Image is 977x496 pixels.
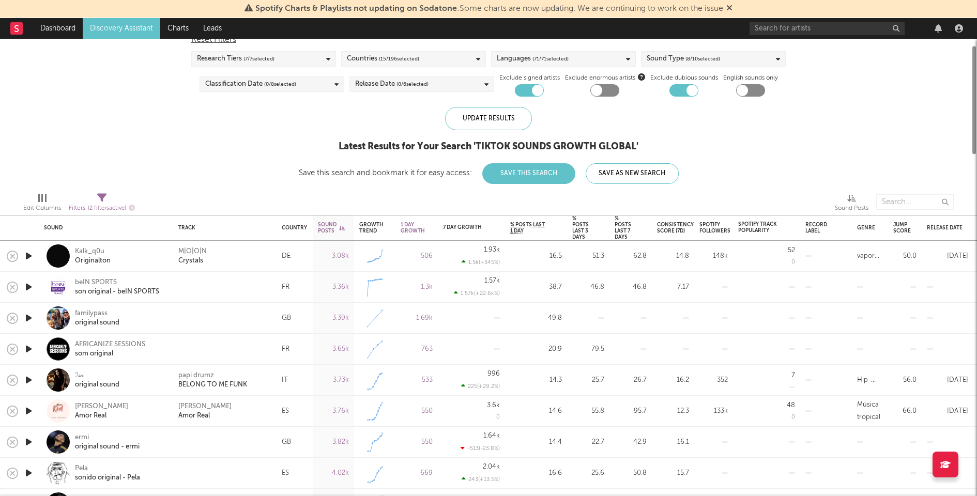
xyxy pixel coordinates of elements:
div: AFRICANIZE SESSIONS [75,340,145,349]
div: Reset Filters [191,34,786,46]
div: beIN SPORTS [75,278,159,287]
div: Save this search and bookmark it for easy access: [299,169,679,177]
div: Jump Score [893,222,911,234]
div: BELONG TO ME FUNK [178,380,247,390]
div: Record Label [805,222,831,234]
div: original sound [75,380,119,390]
a: Discovery Assistant [83,18,160,39]
a: Charts [160,18,196,39]
div: 3.08k [318,250,349,262]
div: 1.64k [483,432,500,439]
div: son original - beIN SPORTS [75,287,159,297]
button: Exclude enormous artists [638,72,645,82]
div: Consistency Score (7d) [657,222,694,234]
a: beIN SPORTSson original - beIN SPORTS [75,278,159,297]
a: ermioriginal sound - ermi [75,433,140,452]
input: Search for artists [750,22,905,35]
div: Filters [69,202,135,215]
div: FR [282,281,289,293]
div: 26.7 [615,374,647,386]
div: Growth Trend [359,222,385,234]
span: ( 71 / 71 selected) [532,53,569,65]
div: 352 [699,374,728,386]
span: : Some charts are now updating. We are continuing to work on the issue [255,5,723,13]
div: 14.3 [510,374,562,386]
div: Música tropical [857,399,883,424]
div: 79.5 [572,343,604,355]
div: Release Date [355,78,429,90]
div: Country [282,225,307,231]
div: 66.0 [893,405,917,417]
div: 38.7 [510,281,562,293]
div: 3.82k [318,436,349,448]
div: IT [282,374,288,386]
div: Edit Columns [23,189,61,219]
div: Hip-Hop/Rap [857,374,883,386]
div: Track [178,225,266,231]
div: 3.39k [318,312,349,324]
div: GB [282,436,291,448]
span: Dismiss [726,5,732,13]
div: 1.5k ( +345 % ) [462,259,500,266]
div: 1.57k ( +22.6k % ) [454,290,500,297]
div: 48 [787,402,795,409]
button: Save As New Search [586,163,679,184]
span: ( 0 / 6 selected) [396,78,429,90]
div: Sound Posts [835,202,868,214]
div: ES [282,405,289,417]
div: 3.76k [318,405,349,417]
div: 533 [401,374,433,386]
input: Search... [876,194,954,210]
div: 62.8 [615,250,647,262]
div: [DATE] [927,374,968,386]
div: Classification Date [205,78,296,90]
div: 148k [699,250,728,262]
div: 2.04k [483,463,500,470]
div: ES [282,467,289,479]
div: Edit Columns [23,202,61,214]
div: 225 ( +29.2 % ) [461,383,500,390]
div: Pela [75,464,140,473]
div: 14.8 [657,250,689,262]
div: [PERSON_NAME] [178,402,232,411]
div: som original [75,349,145,359]
div: 506 [401,250,433,262]
div: 56.0 [893,374,917,386]
div: 16.6 [510,467,562,479]
div: M|O|O|N [178,247,207,256]
div: 0 [496,414,500,420]
div: % Posts Last 7 Days [615,215,631,240]
div: 550 [401,405,433,417]
div: Sound Posts [318,222,345,234]
div: -513 ( -23.8 % ) [461,445,500,452]
div: 1 Day Growth [401,222,425,234]
div: Amor Real [178,411,210,421]
div: 1.3k [401,281,433,293]
div: Languages [497,53,569,65]
span: ( 15 / 196 selected) [379,53,419,65]
a: papi drumz [178,371,214,380]
div: 95.7 [615,405,647,417]
div: 3.73k [318,374,349,386]
div: GB [282,312,291,324]
a: [PERSON_NAME]Amor Real [75,402,128,421]
div: Sound Type [647,53,720,65]
div: 3.65k [318,343,349,355]
div: Genre [857,225,875,231]
div: 52 [788,247,795,254]
div: [PERSON_NAME] [75,402,128,411]
div: 763 [401,343,433,355]
div: 46.8 [572,281,604,293]
div: Countries [347,53,419,65]
div: 15.7 [657,467,689,479]
div: 20.9 [510,343,562,355]
div: 996 [487,370,500,377]
label: Exclude dubious sounds [650,72,718,84]
div: 1.69k [401,312,433,324]
a: Pelasonido original - Pela [75,464,140,483]
div: Sound Posts [835,189,868,219]
div: DE [282,250,291,262]
div: 49.8 [510,312,562,324]
div: Amor Real [75,411,128,421]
